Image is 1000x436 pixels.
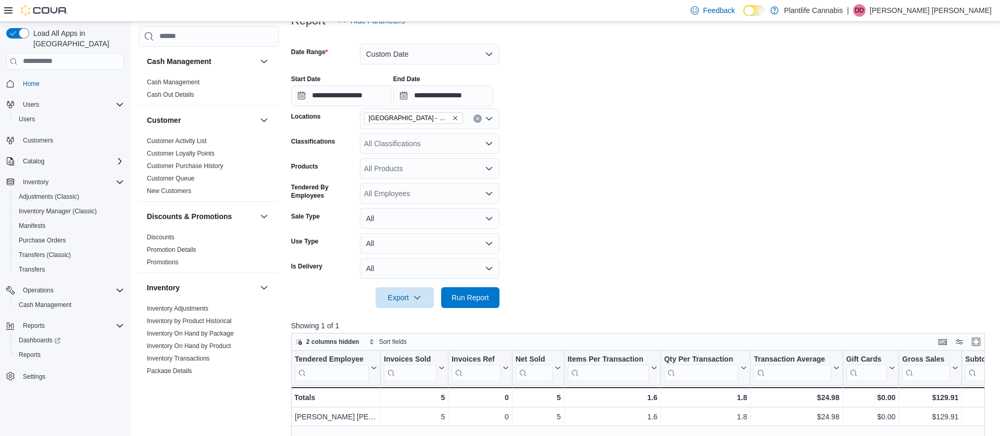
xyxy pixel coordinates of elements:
span: Customers [23,136,53,145]
span: Transfers [19,265,45,274]
div: Cash Management [139,76,279,105]
a: Customer Queue [147,175,194,182]
div: $24.98 [754,411,839,423]
div: $129.91 [902,411,958,423]
div: $24.98 [754,391,839,404]
button: Operations [2,283,128,298]
span: Manifests [19,222,45,230]
button: Customer [258,114,270,126]
span: Dark Mode [743,16,744,17]
h3: Cash Management [147,56,211,67]
button: 2 columns hidden [292,336,364,348]
div: 5 [515,391,560,404]
button: Inventory [2,175,128,189]
p: | [847,4,849,17]
div: 5 [384,391,445,404]
a: Adjustments (Classic) [15,190,83,203]
a: Dashboards [15,334,65,347]
button: Manifests [10,219,128,233]
button: Gift Cards [846,354,895,381]
span: Package Details [147,367,192,375]
span: Manifests [15,220,124,232]
span: Settings [23,373,45,381]
a: Reports [15,349,45,361]
button: Open list of options [485,164,493,173]
button: Users [2,97,128,112]
div: 5 [516,411,561,423]
div: Qty Per Transaction [664,354,739,381]
div: Qty Per Transaction [664,354,739,364]
span: Cash Management [19,301,71,309]
a: Inventory Adjustments [147,305,208,312]
button: Enter fullscreen [970,336,982,348]
div: 0 [452,391,508,404]
span: Customers [19,134,124,147]
button: Items Per Transaction [567,354,657,381]
span: Purchase Orders [19,236,66,245]
a: Promotions [147,259,179,266]
button: Invoices Ref [452,354,508,381]
span: [GEOGRAPHIC_DATA] - Dalhousie [369,113,450,123]
a: Promotion Details [147,246,196,253]
label: Is Delivery [291,262,322,271]
div: $0.00 [846,411,895,423]
div: Invoices Sold [384,354,436,381]
span: Operations [19,284,124,297]
a: Package Details [147,367,192,375]
span: Cash Out Details [147,91,194,99]
button: Home [2,76,128,91]
span: Customer Loyalty Points [147,149,215,158]
span: Transfers (Classic) [15,249,124,261]
div: Invoices Ref [452,354,500,381]
div: 0 [452,411,508,423]
span: Run Report [452,292,489,303]
span: DD [855,4,864,17]
span: Reports [15,349,124,361]
button: Clear input [473,114,482,123]
div: Items Per Transaction [567,354,649,381]
span: Inventory [23,178,48,186]
button: Reports [10,348,128,362]
span: 2 columns hidden [306,338,359,346]
span: Customer Purchase History [147,162,223,170]
div: Invoices Sold [384,354,436,364]
button: Qty Per Transaction [664,354,747,381]
button: Inventory Manager (Classic) [10,204,128,219]
button: Keyboard shortcuts [936,336,949,348]
button: Export [376,287,434,308]
span: Dashboards [19,336,60,344]
span: Users [19,98,124,111]
button: Gross Sales [902,354,958,381]
div: 1.6 [567,391,657,404]
span: Settings [19,369,124,382]
span: Inventory Transactions [147,354,210,363]
div: Items Per Transaction [567,354,649,364]
img: Cova [21,5,68,16]
span: Reports [23,322,45,330]
label: Products [291,162,318,171]
a: Purchase Orders [15,234,70,247]
div: Tendered Employee [295,354,369,381]
button: Users [19,98,43,111]
button: Discounts & Promotions [147,211,256,222]
button: Net Sold [515,354,560,381]
label: End Date [393,75,420,83]
span: Promotions [147,258,179,266]
p: Showing 1 of 1 [291,320,992,331]
div: 5 [384,411,445,423]
button: Sort fields [365,336,411,348]
button: Remove Calgary - Dalhousie from selection in this group [452,115,458,121]
label: Start Date [291,75,321,83]
span: Catalog [23,157,44,165]
span: Transfers (Classic) [19,251,71,259]
a: Discounts [147,234,174,241]
span: Cash Management [15,299,124,311]
button: Display options [953,336,966,348]
a: Cash Management [15,299,76,311]
div: Discounts & Promotions [139,231,279,273]
button: Inventory [147,283,256,293]
span: Adjustments (Classic) [19,193,79,201]
label: Tendered By Employees [291,183,356,200]
span: Inventory by Product Historical [147,317,232,325]
button: Reports [2,318,128,333]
